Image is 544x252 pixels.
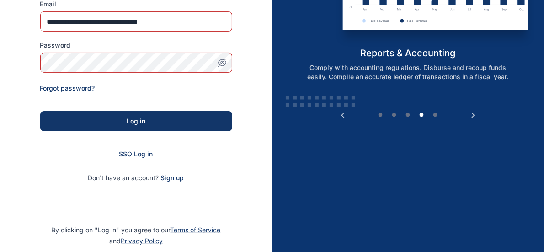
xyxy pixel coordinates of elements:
span: Sign up [161,173,184,182]
a: Terms of Service [171,226,221,234]
p: Comply with accounting regulations. Disburse and recoup funds easily. Compile an accurate ledger ... [291,63,525,81]
a: SSO Log in [119,150,153,158]
button: Log in [40,111,232,131]
p: Don't have an account? [40,173,232,182]
span: and [109,237,163,245]
a: Forgot password? [40,84,95,92]
label: Password [40,41,232,50]
button: Previous [338,111,347,120]
button: 3 [404,111,413,120]
button: 4 [417,111,427,120]
a: Privacy Policy [121,237,163,245]
h5: reports & accounting [281,47,535,59]
button: 1 [376,111,385,120]
button: 5 [431,111,440,120]
button: 2 [390,111,399,120]
a: Sign up [161,174,184,182]
p: By clicking on "Log in" you agree to our [11,225,261,247]
button: Next [469,111,478,120]
div: Log in [55,117,218,126]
